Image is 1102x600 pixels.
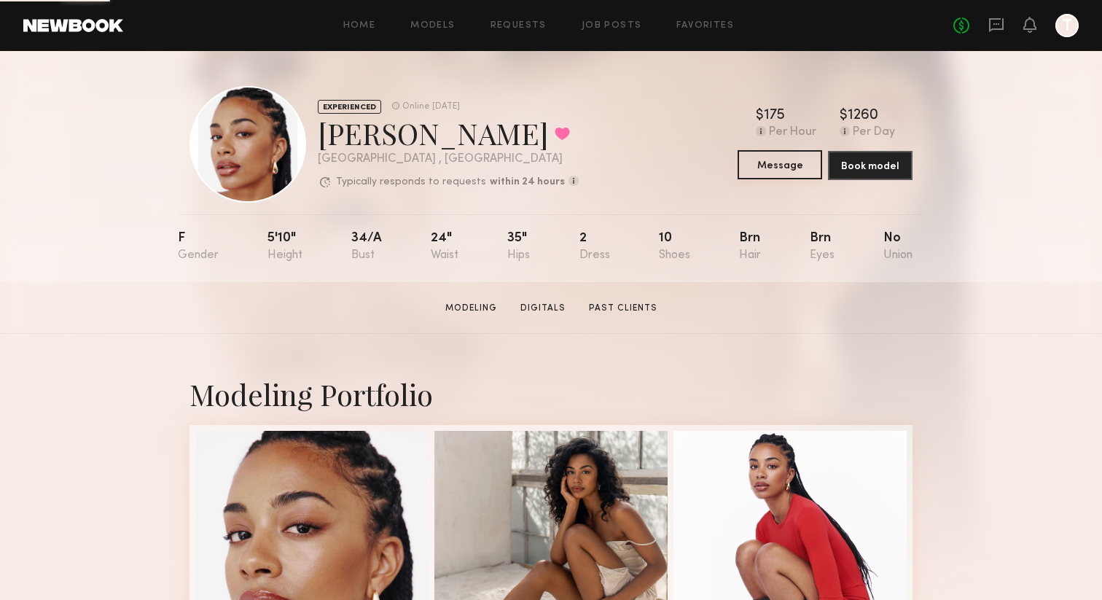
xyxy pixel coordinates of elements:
div: 175 [764,109,785,123]
a: Favorites [676,21,734,31]
div: 2 [579,232,610,262]
b: within 24 hours [490,177,565,187]
div: Online [DATE] [402,102,460,112]
div: $ [840,109,848,123]
div: No [883,232,913,262]
a: Digitals [515,302,571,315]
div: Per Day [853,126,895,139]
div: Brn [810,232,835,262]
a: Requests [491,21,547,31]
div: Modeling Portfolio [189,375,913,413]
div: [GEOGRAPHIC_DATA] , [GEOGRAPHIC_DATA] [318,153,579,165]
div: $ [756,109,764,123]
div: 35" [507,232,530,262]
button: Book model [828,151,913,180]
div: EXPERIENCED [318,100,381,114]
div: 24" [431,232,458,262]
a: T [1055,14,1079,37]
a: Job Posts [582,21,642,31]
a: Home [343,21,376,31]
button: Message [738,150,822,179]
div: Brn [739,232,761,262]
div: 10 [659,232,690,262]
p: Typically responds to requests [336,177,486,187]
div: 34/a [351,232,382,262]
div: 5'10" [267,232,302,262]
div: Per Hour [769,126,816,139]
div: F [178,232,219,262]
div: [PERSON_NAME] [318,114,579,152]
a: Modeling [439,302,503,315]
div: 1260 [848,109,878,123]
a: Past Clients [583,302,663,315]
a: Models [410,21,455,31]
